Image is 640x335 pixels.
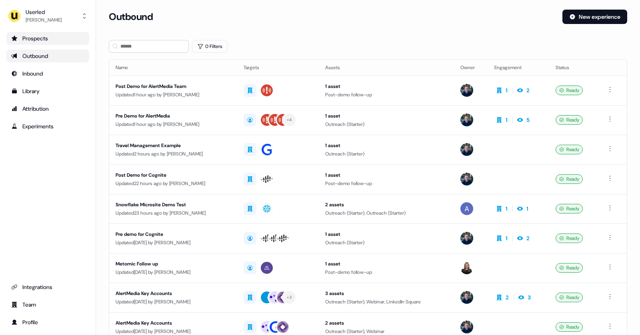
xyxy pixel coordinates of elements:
a: Go to team [6,298,89,311]
div: + 4 [287,116,292,124]
div: 1 asset [325,260,448,268]
img: James [460,84,473,97]
img: James [460,114,473,126]
div: Library [11,87,84,95]
img: James [460,291,473,304]
div: Team [11,301,84,309]
div: Ready [556,145,583,154]
div: Post-demo follow-up [325,91,448,99]
div: Ready [556,174,583,184]
a: Go to profile [6,316,89,329]
div: Ready [556,263,583,273]
div: Travel Management Example [116,142,231,150]
th: Targets [237,60,319,76]
div: Outbound [11,52,84,60]
div: 2 [526,86,530,94]
h3: Outbound [109,11,153,23]
div: Profile [11,318,84,326]
img: Aaron [460,202,473,215]
div: Metomic Follow up [116,260,231,268]
div: Post-demo follow-up [325,179,448,187]
div: 1 asset [325,112,448,120]
div: Inbound [11,70,84,78]
div: Integrations [11,283,84,291]
div: 2 assets [325,201,448,209]
div: 1 asset [325,171,448,179]
div: 1 [506,116,508,124]
div: 1 [506,86,508,94]
div: Outreach (Starter) [325,239,448,247]
div: Outreach (Starter), Outreach (Starter) [325,209,448,217]
div: Updated [DATE] by [PERSON_NAME] [116,239,231,247]
div: + 2 [287,294,292,301]
div: Attribution [11,105,84,113]
div: Post-demo follow-up [325,268,448,276]
div: 2 [506,293,509,301]
div: 1 asset [325,230,448,238]
a: Go to experiments [6,120,89,133]
img: James [460,173,473,185]
div: Outreach (Starter) [325,120,448,128]
div: 3 [528,293,531,301]
div: Outreach (Starter), Webinar, LinkedIn Square [325,298,448,306]
div: Post Demo for AlertMedia Team [116,82,231,90]
div: AlertMedia Key Accounts [116,289,231,297]
div: 3 assets [325,289,448,297]
div: Outreach (Starter) [325,150,448,158]
button: New experience [562,10,627,24]
div: Prospects [11,34,84,42]
a: Go to outbound experience [6,50,89,62]
img: James [460,143,473,156]
th: Engagement [488,60,549,76]
div: Ready [556,293,583,302]
img: James [460,321,473,333]
div: 1 [526,205,528,213]
th: Name [109,60,237,76]
div: Ready [556,86,583,95]
a: Go to Inbound [6,67,89,80]
div: Ready [556,204,583,213]
div: Snowflake Microsite Demo Test [116,201,231,209]
div: Updated [DATE] by [PERSON_NAME] [116,298,231,306]
div: Updated 1 hour ago by [PERSON_NAME] [116,120,231,128]
div: 1 asset [325,142,448,150]
div: Experiments [11,122,84,130]
div: Post Demo for Cognite [116,171,231,179]
button: Userled[PERSON_NAME] [6,6,89,26]
div: Updated 2 hours ago by [PERSON_NAME] [116,150,231,158]
div: Ready [556,233,583,243]
div: Ready [556,322,583,332]
div: AlertMedia Key Accounts [116,319,231,327]
div: Pre Demo for AlertMedia [116,112,231,120]
div: 2 assets [325,319,448,327]
img: Geneviève [460,261,473,274]
div: Userled [26,8,62,16]
div: Updated 23 hours ago by [PERSON_NAME] [116,209,231,217]
th: Status [549,60,599,76]
button: 0 Filters [192,40,228,53]
a: Go to integrations [6,281,89,293]
div: 5 [526,116,530,124]
div: 2 [526,234,530,242]
div: 1 [506,205,508,213]
div: 1 asset [325,82,448,90]
img: James [460,232,473,245]
a: Go to attribution [6,102,89,115]
div: [PERSON_NAME] [26,16,62,24]
a: Go to prospects [6,32,89,45]
div: Updated 22 hours ago by [PERSON_NAME] [116,179,231,187]
div: 1 [506,234,508,242]
a: Go to templates [6,85,89,98]
div: Ready [556,115,583,125]
th: Owner [454,60,488,76]
div: Updated 1 hour ago by [PERSON_NAME] [116,91,231,99]
div: Updated [DATE] by [PERSON_NAME] [116,268,231,276]
th: Assets [319,60,454,76]
div: Pre demo for Cognite [116,230,231,238]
